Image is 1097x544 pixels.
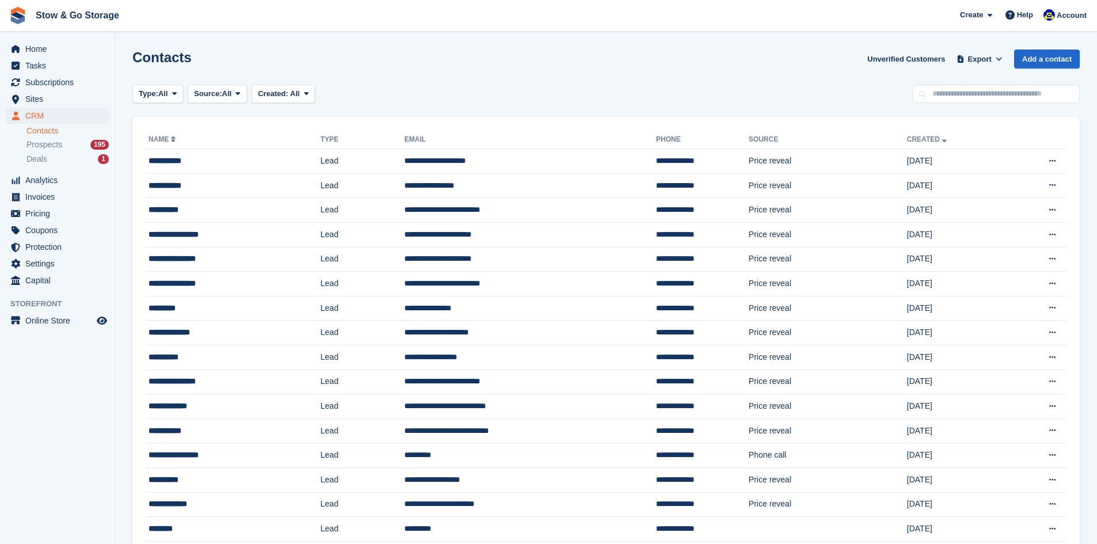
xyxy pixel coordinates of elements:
button: Export [954,50,1005,69]
td: Price reveal [749,198,907,223]
td: Lead [321,272,405,296]
td: Lead [321,394,405,419]
td: Lead [321,517,405,542]
td: Price reveal [749,394,907,419]
span: Protection [25,239,94,255]
span: Storefront [10,298,115,310]
span: Tasks [25,58,94,74]
a: menu [6,239,109,255]
a: menu [6,58,109,74]
div: 1 [98,154,109,164]
span: Account [1057,10,1087,21]
span: Prospects [26,139,62,150]
th: Source [749,131,907,149]
td: Lead [321,443,405,468]
td: Price reveal [749,321,907,345]
span: Pricing [25,206,94,222]
td: [DATE] [907,198,1008,223]
span: Type: [139,88,158,100]
a: menu [6,41,109,57]
a: menu [6,256,109,272]
td: Price reveal [749,149,907,174]
span: Invoices [25,189,94,205]
td: [DATE] [907,443,1008,468]
span: Analytics [25,172,94,188]
a: menu [6,206,109,222]
span: CRM [25,108,94,124]
td: [DATE] [907,419,1008,443]
a: Created [907,135,949,143]
a: Prospects 195 [26,139,109,151]
span: All [290,89,300,98]
a: Name [149,135,178,143]
td: Lead [321,149,405,174]
td: Lead [321,173,405,198]
td: Price reveal [749,370,907,394]
a: menu [6,172,109,188]
td: [DATE] [907,321,1008,345]
td: Lead [321,198,405,223]
td: Lead [321,467,405,492]
span: Settings [25,256,94,272]
a: Deals 1 [26,153,109,165]
td: Price reveal [749,467,907,492]
span: Subscriptions [25,74,94,90]
span: All [158,88,168,100]
td: Lead [321,296,405,321]
td: [DATE] [907,492,1008,517]
a: Contacts [26,125,109,136]
a: menu [6,313,109,329]
a: Stow & Go Storage [31,6,124,25]
td: [DATE] [907,247,1008,272]
td: [DATE] [907,394,1008,419]
span: Home [25,41,94,57]
span: Coupons [25,222,94,238]
th: Type [321,131,405,149]
td: Price reveal [749,272,907,296]
td: Lead [321,419,405,443]
td: [DATE] [907,149,1008,174]
td: [DATE] [907,173,1008,198]
span: Help [1017,9,1033,21]
a: menu [6,108,109,124]
span: Source: [194,88,222,100]
td: Lead [321,321,405,345]
td: Price reveal [749,247,907,272]
a: menu [6,272,109,288]
td: [DATE] [907,370,1008,394]
a: menu [6,222,109,238]
button: Source: All [188,85,247,104]
img: Rob Good-Stephenson [1043,9,1055,21]
span: Online Store [25,313,94,329]
img: stora-icon-8386f47178a22dfd0bd8f6a31ec36ba5ce8667c1dd55bd0f319d3a0aa187defe.svg [9,7,26,24]
span: Capital [25,272,94,288]
a: Preview store [95,314,109,328]
td: [DATE] [907,467,1008,492]
td: Lead [321,370,405,394]
td: [DATE] [907,296,1008,321]
span: Sites [25,91,94,107]
td: Price reveal [749,492,907,517]
th: Email [404,131,656,149]
td: Phone call [749,443,907,468]
a: menu [6,189,109,205]
div: 195 [90,140,109,150]
td: Lead [321,222,405,247]
h1: Contacts [132,50,192,65]
span: Create [960,9,983,21]
td: Lead [321,492,405,517]
td: Price reveal [749,419,907,443]
span: All [222,88,232,100]
td: Price reveal [749,345,907,370]
button: Created: All [252,85,315,104]
td: [DATE] [907,517,1008,542]
td: Lead [321,345,405,370]
td: Price reveal [749,173,907,198]
th: Phone [656,131,749,149]
td: Lead [321,247,405,272]
td: [DATE] [907,345,1008,370]
a: menu [6,91,109,107]
a: Add a contact [1014,50,1080,69]
button: Type: All [132,85,183,104]
span: Created: [258,89,289,98]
